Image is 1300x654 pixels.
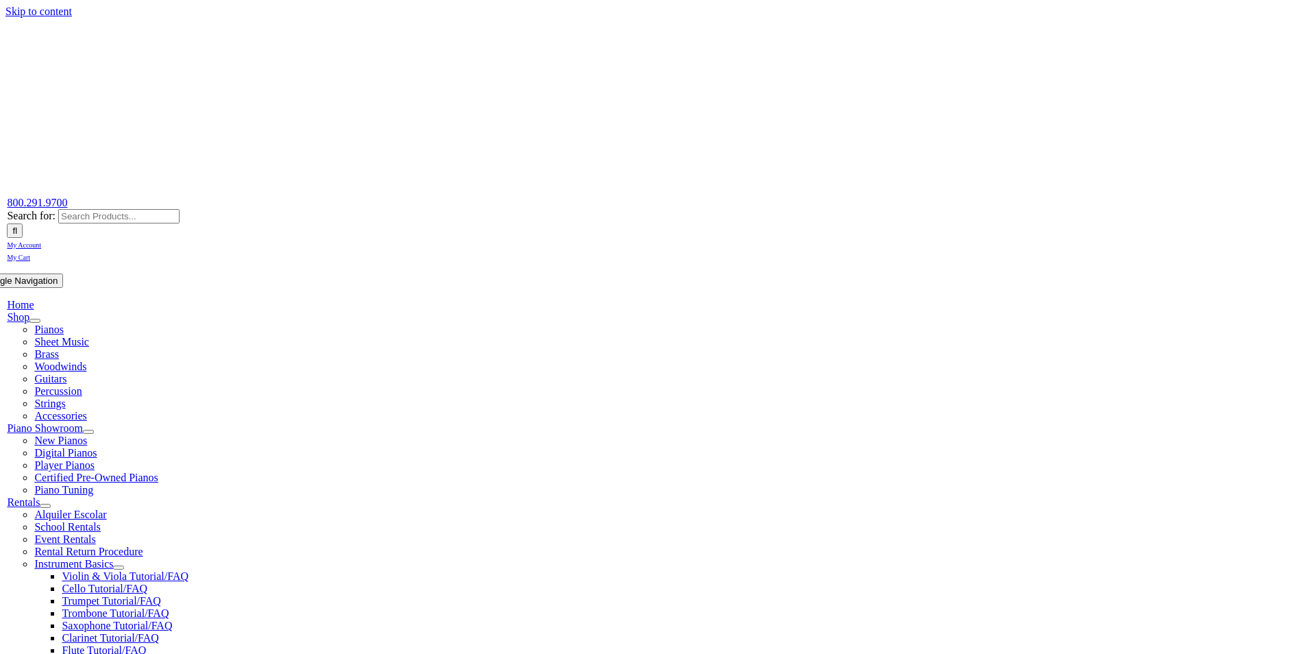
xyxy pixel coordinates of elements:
input: Search [7,223,23,238]
a: Saxophone Tutorial/FAQ [62,620,172,631]
a: My Account [7,238,41,250]
a: New Pianos [34,435,87,446]
span: My Account [7,241,41,249]
a: Certified Pre-Owned Pianos [34,472,158,483]
a: Rentals [7,496,40,508]
a: Shop [7,311,29,323]
a: Digital Pianos [34,447,97,459]
a: Alquiler Escolar [34,509,106,520]
button: Open submenu of Rentals [40,504,51,508]
a: Cello Tutorial/FAQ [62,583,147,594]
a: Piano Showroom [7,422,83,434]
span: My Cart [7,254,30,261]
a: Pianos [34,324,64,335]
a: Sheet Music [34,336,89,348]
a: Player Pianos [34,459,95,471]
a: Rental Return Procedure [34,546,143,557]
a: Percussion [34,385,82,397]
button: Open submenu of Instrument Basics [113,566,124,570]
a: Trombone Tutorial/FAQ [62,607,169,619]
a: Brass [34,348,59,360]
a: 800.291.9700 [7,197,67,208]
a: Skip to content [5,5,72,17]
a: Home [7,299,34,311]
a: Trumpet Tutorial/FAQ [62,595,160,607]
a: School Rentals [34,521,100,533]
span: Search for: [7,210,56,221]
a: My Cart [7,250,30,262]
a: Event Rentals [34,533,95,545]
a: Woodwinds [34,361,86,372]
a: Violin & Viola Tutorial/FAQ [62,570,188,582]
a: Accessories [34,410,86,422]
button: Open submenu of Piano Showroom [83,430,94,434]
a: Instrument Basics [34,558,113,570]
a: Guitars [34,373,66,385]
a: Strings [34,398,65,409]
a: Clarinet Tutorial/FAQ [62,632,159,644]
input: Search Products... [58,209,180,223]
a: Piano Tuning [34,484,93,496]
button: Open submenu of Shop [29,319,40,323]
